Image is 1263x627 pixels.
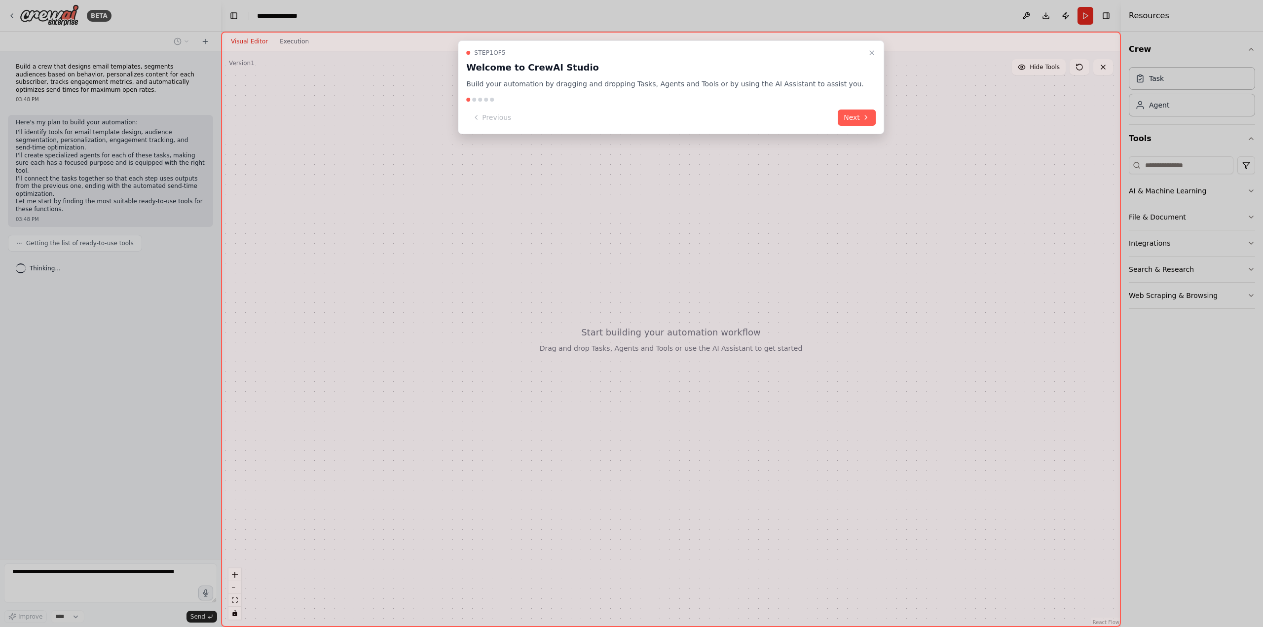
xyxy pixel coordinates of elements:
button: Previous [466,110,517,126]
p: Build your automation by dragging and dropping Tasks, Agents and Tools or by using the AI Assista... [466,78,864,90]
button: Next [838,110,876,126]
span: Step 1 of 5 [474,49,506,57]
h3: Welcome to CrewAI Studio [466,61,864,74]
button: Hide left sidebar [227,9,241,23]
button: Close walkthrough [866,47,878,59]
